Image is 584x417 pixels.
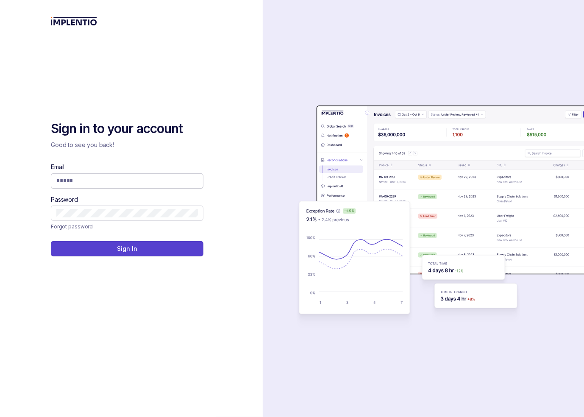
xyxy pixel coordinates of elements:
[51,222,93,231] a: Link Forgot password
[51,222,93,231] p: Forgot password
[51,163,64,171] label: Email
[117,245,137,253] p: Sign In
[51,195,78,204] label: Password
[51,120,203,137] h2: Sign in to your account
[51,241,203,256] button: Sign In
[51,17,97,25] img: logo
[51,141,203,149] p: Good to see you back!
